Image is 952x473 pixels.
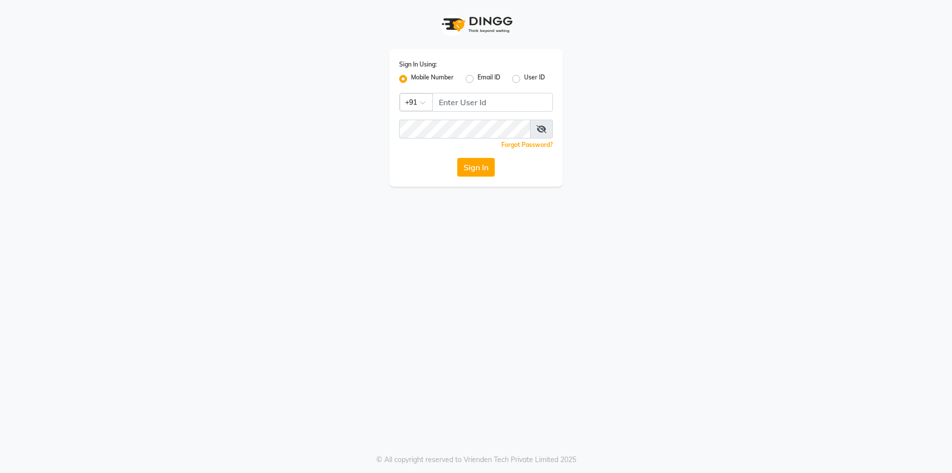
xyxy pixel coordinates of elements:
label: Sign In Using: [399,60,437,69]
img: logo1.svg [436,10,516,39]
input: Username [399,120,531,138]
label: Email ID [477,73,500,85]
label: Mobile Number [411,73,454,85]
input: Username [432,93,553,112]
label: User ID [524,73,545,85]
a: Forgot Password? [501,141,553,148]
button: Sign In [457,158,495,177]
